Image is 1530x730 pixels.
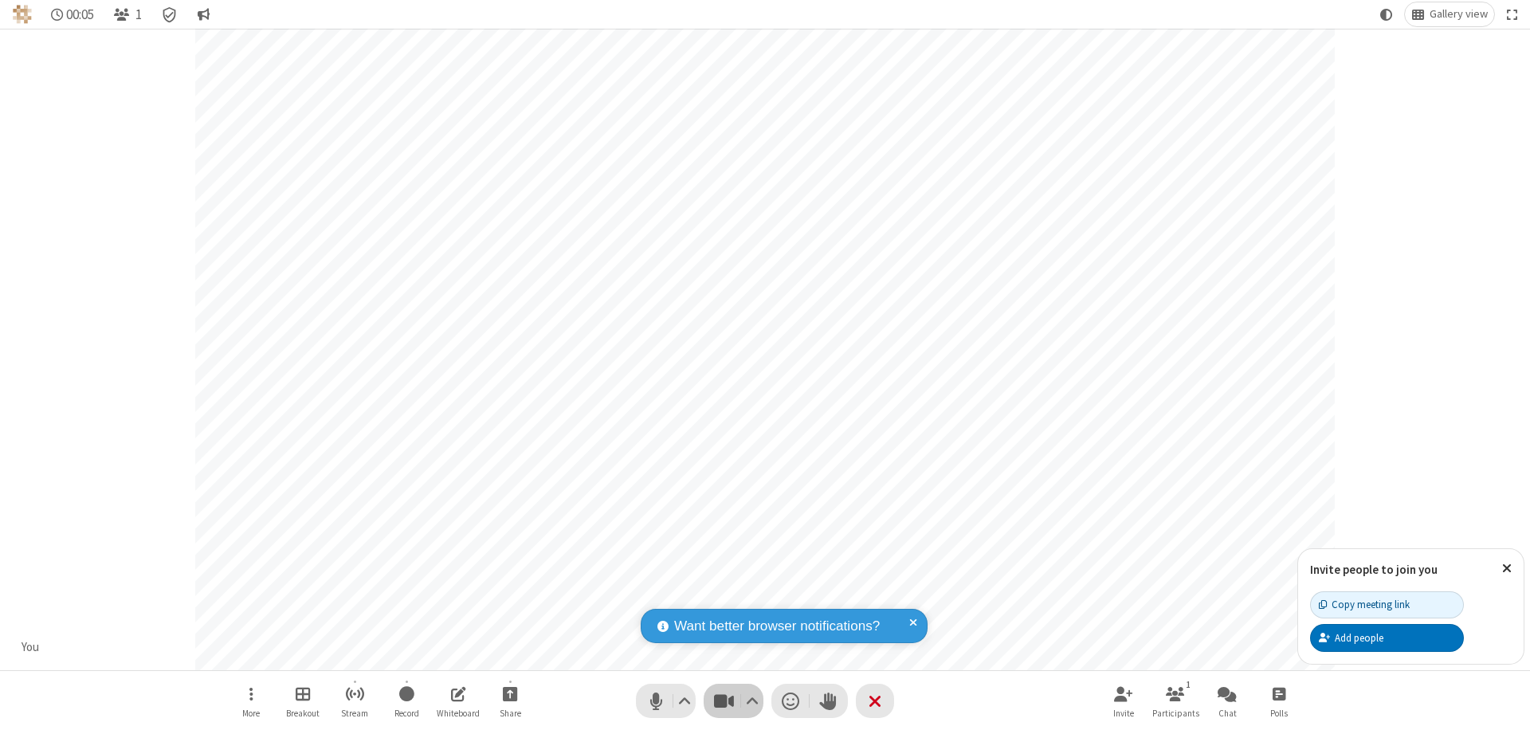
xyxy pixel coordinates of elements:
[1218,708,1237,718] span: Chat
[1310,591,1464,618] button: Copy meeting link
[66,7,94,22] span: 00:05
[1310,624,1464,651] button: Add people
[1152,708,1199,718] span: Participants
[636,684,696,718] button: Mute (⌘+Shift+A)
[704,684,763,718] button: Stop video (⌘+Shift+V)
[45,2,101,26] div: Timer
[1310,562,1438,577] label: Invite people to join you
[16,638,45,657] div: You
[1270,708,1288,718] span: Polls
[1255,678,1303,724] button: Open poll
[190,2,216,26] button: Conversation
[437,708,480,718] span: Whiteboard
[1501,2,1524,26] button: Fullscreen
[500,708,521,718] span: Share
[674,616,880,637] span: Want better browser notifications?
[1113,708,1134,718] span: Invite
[810,684,848,718] button: Raise hand
[107,2,148,26] button: Open participant list
[286,708,320,718] span: Breakout
[674,684,696,718] button: Audio settings
[1490,549,1524,588] button: Close popover
[771,684,810,718] button: Send a reaction
[1405,2,1494,26] button: Change layout
[331,678,379,724] button: Start streaming
[135,7,142,22] span: 1
[1182,677,1195,692] div: 1
[856,684,894,718] button: End or leave meeting
[242,708,260,718] span: More
[1319,597,1410,612] div: Copy meeting link
[434,678,482,724] button: Open shared whiteboard
[742,684,763,718] button: Video setting
[279,678,327,724] button: Manage Breakout Rooms
[1430,8,1488,21] span: Gallery view
[382,678,430,724] button: Start recording
[394,708,419,718] span: Record
[227,678,275,724] button: Open menu
[1203,678,1251,724] button: Open chat
[486,678,534,724] button: Start sharing
[155,2,185,26] div: Meeting details Encryption enabled
[341,708,368,718] span: Stream
[1151,678,1199,724] button: Open participant list
[13,5,32,24] img: QA Selenium DO NOT DELETE OR CHANGE
[1100,678,1147,724] button: Invite participants (⌘+Shift+I)
[1374,2,1399,26] button: Using system theme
